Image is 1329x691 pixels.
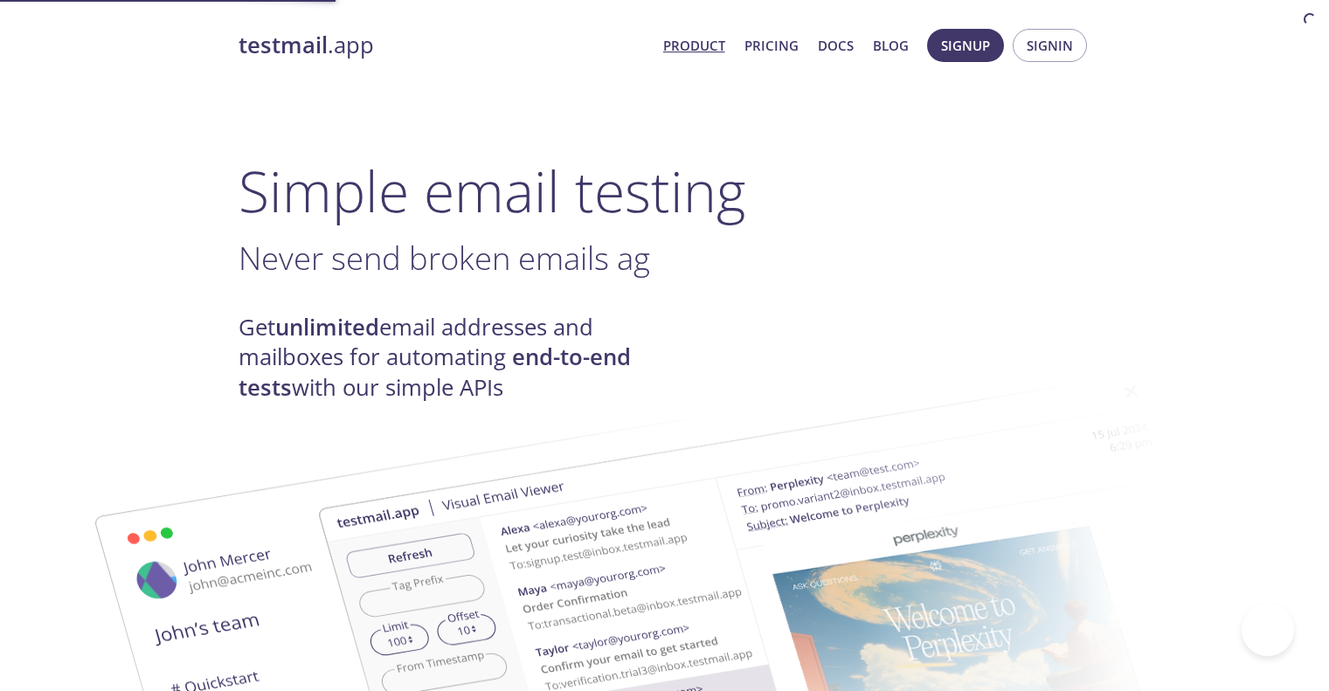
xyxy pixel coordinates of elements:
[1242,604,1294,656] iframe: Help Scout Beacon - Open
[239,31,649,60] a: testmail.app
[927,29,1004,62] button: Signup
[818,34,854,57] a: Docs
[1027,34,1073,57] span: Signin
[744,34,799,57] a: Pricing
[239,313,665,403] h4: Get email addresses and mailboxes for automating with our simple APIs
[1013,29,1087,62] button: Signin
[239,30,328,60] strong: testmail
[275,312,379,342] strong: unlimited
[239,342,631,402] strong: end-to-end tests
[873,34,909,57] a: Blog
[663,34,725,57] a: Product
[239,157,1091,225] h1: Simple email testing
[239,236,650,280] span: Never send broken emails ag
[941,34,990,57] span: Signup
